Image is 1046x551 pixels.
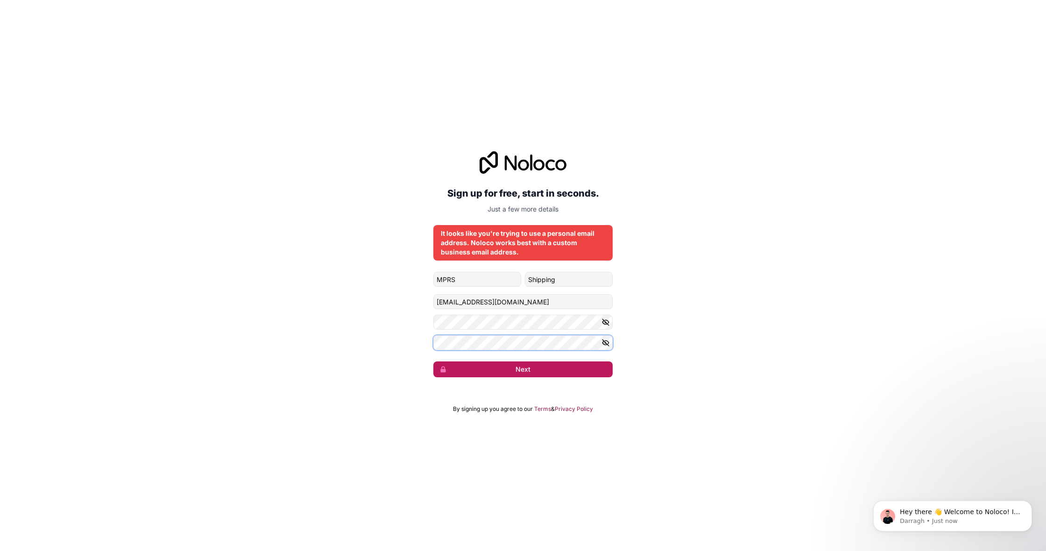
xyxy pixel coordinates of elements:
[433,361,613,377] button: Next
[525,272,613,287] input: family-name
[555,405,593,413] a: Privacy Policy
[433,335,613,350] input: Confirm password
[551,405,555,413] span: &
[441,229,605,257] div: It looks like you're trying to use a personal email address. Noloco works best with a custom busi...
[433,185,613,202] h2: Sign up for free, start in seconds.
[534,405,551,413] a: Terms
[433,272,521,287] input: given-name
[433,294,613,309] input: Email address
[433,205,613,214] p: Just a few more details
[453,405,533,413] span: By signing up you agree to our
[859,481,1046,546] iframe: Intercom notifications message
[433,315,613,330] input: Password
